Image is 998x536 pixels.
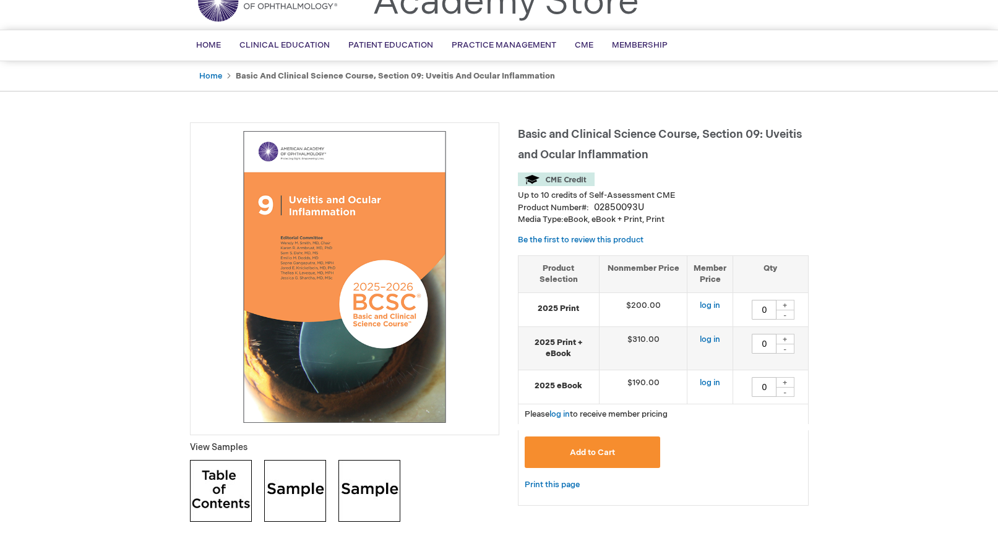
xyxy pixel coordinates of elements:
a: Home [199,71,222,81]
strong: 2025 Print + eBook [525,337,593,360]
a: Print this page [525,477,580,493]
th: Qty [733,255,808,292]
th: Member Price [687,255,733,292]
p: View Samples [190,441,499,454]
img: Click to view [264,460,326,522]
img: Click to view [190,460,252,522]
input: Qty [752,300,776,320]
a: log in [700,300,720,310]
a: log in [549,409,570,419]
a: log in [700,334,720,344]
span: Practice Management [452,40,556,50]
div: - [776,387,794,397]
img: Click to view [338,460,400,522]
td: $190.00 [599,370,687,404]
strong: Basic and Clinical Science Course, Section 09: Uveitis and Ocular Inflammation [236,71,555,81]
strong: 2025 Print [525,303,593,315]
div: + [776,334,794,344]
strong: 2025 eBook [525,380,593,392]
td: $200.00 [599,292,687,326]
td: $310.00 [599,326,687,370]
span: CME [575,40,593,50]
img: CME Credit [518,172,595,186]
img: Basic and Clinical Science Course, Section 09: Uveitis and Ocular Inflammation [197,129,493,425]
th: Product Selection [518,255,600,292]
button: Add to Cart [525,436,661,468]
span: Add to Cart [570,448,615,457]
div: - [776,310,794,320]
input: Qty [752,334,776,354]
div: - [776,344,794,354]
span: Patient Education [348,40,433,50]
div: 02850093U [594,202,644,214]
input: Qty [752,377,776,397]
span: Membership [612,40,668,50]
th: Nonmember Price [599,255,687,292]
span: Basic and Clinical Science Course, Section 09: Uveitis and Ocular Inflammation [518,128,802,161]
p: eBook, eBook + Print, Print [518,214,809,226]
span: Home [196,40,221,50]
div: + [776,300,794,310]
li: Up to 10 credits of Self-Assessment CME [518,190,809,202]
span: Please to receive member pricing [525,409,668,419]
span: Clinical Education [239,40,330,50]
a: Be the first to review this product [518,235,643,245]
strong: Media Type: [518,215,564,224]
div: + [776,377,794,388]
a: log in [700,378,720,388]
strong: Product Number [518,203,589,213]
